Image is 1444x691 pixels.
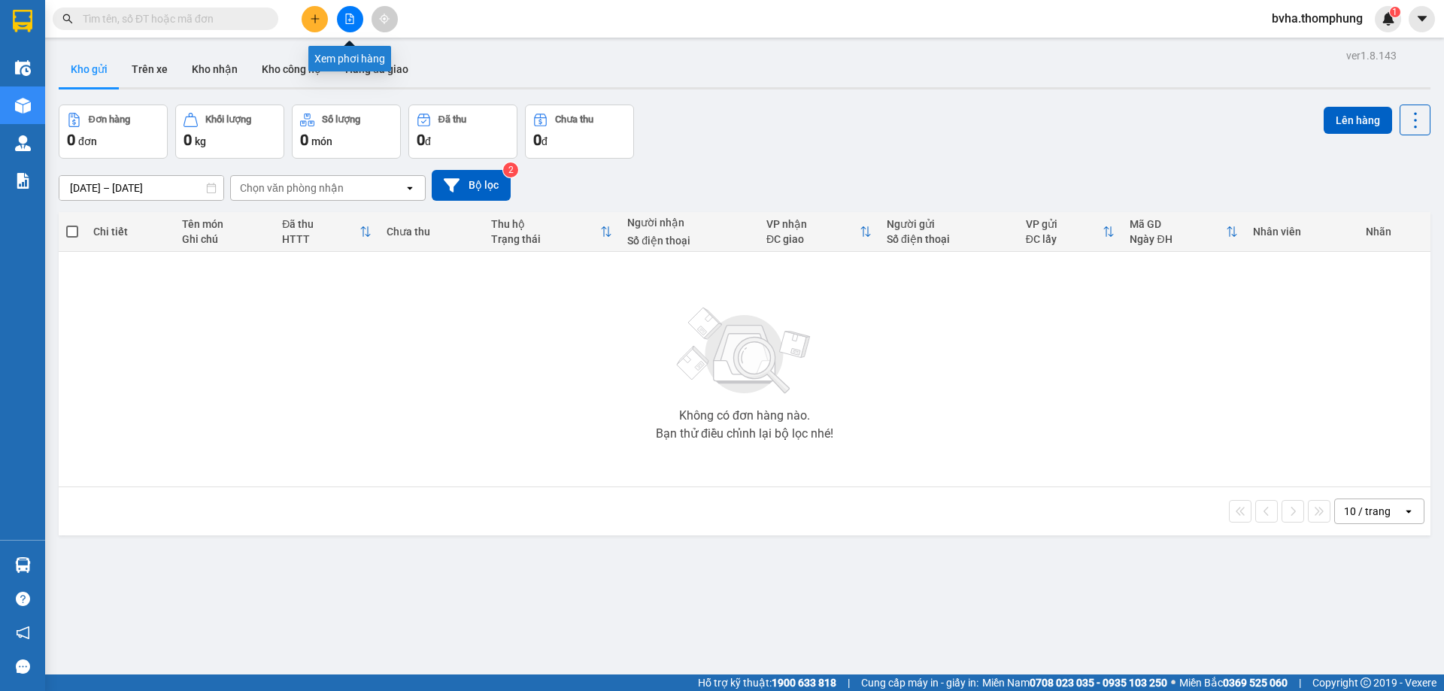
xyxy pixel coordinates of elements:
div: Chọn văn phòng nhận [240,180,344,195]
div: ĐC giao [766,233,860,245]
span: 0 [417,131,425,149]
div: Không có đơn hàng nào. [679,410,810,422]
span: 0 [67,131,75,149]
img: solution-icon [15,173,31,189]
span: | [848,674,850,691]
div: VP gửi [1026,218,1103,230]
div: Đơn hàng [89,114,130,125]
button: Số lượng0món [292,105,401,159]
strong: 1900 633 818 [772,677,836,689]
span: đ [541,135,548,147]
strong: 0369 525 060 [1223,677,1288,689]
sup: 1 [1390,7,1400,17]
span: Miền Bắc [1179,674,1288,691]
div: Chi tiết [93,226,166,238]
img: icon-new-feature [1382,12,1395,26]
span: caret-down [1415,12,1429,26]
img: logo-vxr [13,10,32,32]
span: đ [425,135,431,147]
span: search [62,14,73,24]
div: VP nhận [766,218,860,230]
input: Tìm tên, số ĐT hoặc mã đơn [83,11,260,27]
img: warehouse-icon [15,60,31,76]
span: 1 [1392,7,1397,17]
div: Đã thu [438,114,466,125]
div: Số điện thoại [887,233,1011,245]
div: Chưa thu [555,114,593,125]
button: Trên xe [120,51,180,87]
th: Toggle SortBy [484,212,620,252]
strong: 0708 023 035 - 0935 103 250 [1030,677,1167,689]
button: caret-down [1409,6,1435,32]
div: Bạn thử điều chỉnh lại bộ lọc nhé! [656,428,833,440]
div: HTTT [282,233,359,245]
div: Chưa thu [387,226,476,238]
span: 0 [184,131,192,149]
button: Đơn hàng0đơn [59,105,168,159]
th: Toggle SortBy [1122,212,1245,252]
span: Cung cấp máy in - giấy in: [861,674,978,691]
th: Toggle SortBy [1018,212,1123,252]
button: Khối lượng0kg [175,105,284,159]
div: Trạng thái [491,233,600,245]
button: Lên hàng [1324,107,1392,134]
button: Kho gửi [59,51,120,87]
span: Miền Nam [982,674,1167,691]
div: Nhãn [1366,226,1423,238]
div: Đã thu [282,218,359,230]
div: ĐC lấy [1026,233,1103,245]
th: Toggle SortBy [275,212,379,252]
img: warehouse-icon [15,135,31,151]
span: file-add [344,14,355,24]
div: Thu hộ [491,218,600,230]
input: Select a date range. [59,176,223,200]
div: Số điện thoại [627,235,751,247]
div: ver 1.8.143 [1346,47,1397,64]
button: aim [372,6,398,32]
sup: 2 [503,162,518,177]
img: svg+xml;base64,PHN2ZyBjbGFzcz0ibGlzdC1wbHVnX19zdmciIHhtbG5zPSJodHRwOi8vd3d3LnczLm9yZy8yMDAwL3N2Zy... [669,299,820,404]
span: message [16,659,30,674]
span: món [311,135,332,147]
span: aim [379,14,390,24]
svg: open [404,182,416,194]
div: Người nhận [627,217,751,229]
button: file-add [337,6,363,32]
div: Số lượng [322,114,360,125]
span: kg [195,135,206,147]
button: plus [302,6,328,32]
span: Hỗ trợ kỹ thuật: [698,674,836,691]
span: plus [310,14,320,24]
button: Bộ lọc [432,170,511,201]
span: notification [16,626,30,640]
span: đơn [78,135,97,147]
button: Kho nhận [180,51,250,87]
span: bvha.thomphung [1260,9,1375,28]
button: Đã thu0đ [408,105,517,159]
button: Kho công nợ [250,51,333,87]
span: | [1299,674,1301,691]
svg: open [1403,505,1415,517]
div: Xem phơi hàng [308,46,391,71]
img: warehouse-icon [15,557,31,573]
button: Chưa thu0đ [525,105,634,159]
span: copyright [1361,677,1371,688]
div: 10 / trang [1344,504,1391,519]
span: question-circle [16,592,30,606]
span: 0 [533,131,541,149]
div: Người gửi [887,218,1011,230]
img: warehouse-icon [15,98,31,114]
span: 0 [300,131,308,149]
div: Tên món [182,218,267,230]
th: Toggle SortBy [759,212,879,252]
div: Ghi chú [182,233,267,245]
div: Ngày ĐH [1130,233,1226,245]
div: Mã GD [1130,218,1226,230]
div: Nhân viên [1253,226,1350,238]
span: ⚪️ [1171,680,1176,686]
div: Khối lượng [205,114,251,125]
